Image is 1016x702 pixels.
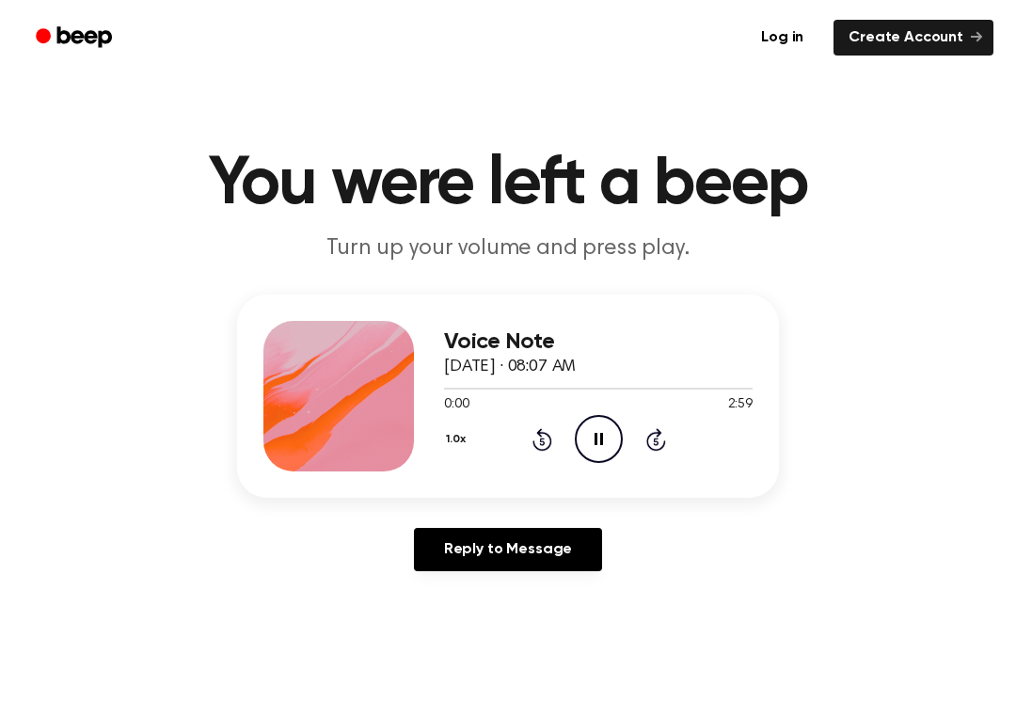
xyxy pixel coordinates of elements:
[728,395,753,415] span: 2:59
[444,359,576,375] span: [DATE] · 08:07 AM
[444,423,472,455] button: 1.0x
[833,20,993,56] a: Create Account
[444,395,468,415] span: 0:00
[444,329,753,355] h3: Voice Note
[147,233,869,264] p: Turn up your volume and press play.
[23,20,129,56] a: Beep
[414,528,602,571] a: Reply to Message
[742,16,822,59] a: Log in
[26,151,990,218] h1: You were left a beep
